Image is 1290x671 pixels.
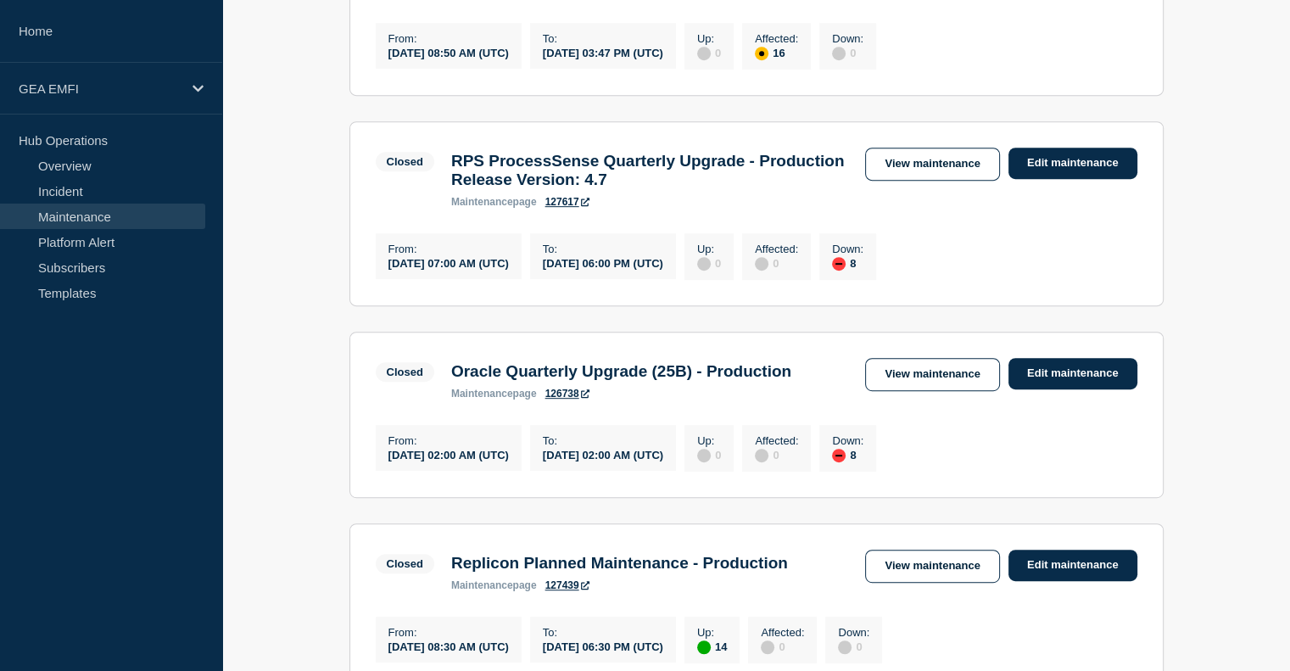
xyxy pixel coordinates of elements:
div: Closed [387,155,423,168]
div: disabled [697,47,711,60]
a: Edit maintenance [1008,550,1137,581]
p: Down : [832,434,863,447]
div: disabled [755,257,768,271]
div: disabled [832,47,846,60]
a: 126738 [545,388,589,400]
div: 0 [761,639,804,654]
div: disabled [838,640,852,654]
p: Down : [838,626,869,639]
h3: Oracle Quarterly Upgrade (25B) - Production [451,362,791,381]
div: disabled [761,640,774,654]
span: maintenance [451,388,513,400]
div: down [832,449,846,462]
div: 8 [832,447,863,462]
div: [DATE] 03:47 PM (UTC) [543,45,663,59]
p: From : [388,243,509,255]
div: Closed [387,366,423,378]
p: From : [388,626,509,639]
p: From : [388,434,509,447]
a: 127617 [545,196,589,208]
div: disabled [697,449,711,462]
h3: Replicon Planned Maintenance - Production [451,554,788,573]
p: To : [543,243,663,255]
p: Affected : [761,626,804,639]
div: 0 [697,45,721,60]
div: [DATE] 02:00 AM (UTC) [388,447,509,461]
div: [DATE] 08:50 AM (UTC) [388,45,509,59]
p: Down : [832,32,863,45]
p: GEA EMFI [19,81,181,96]
span: maintenance [451,196,513,208]
div: affected [755,47,768,60]
p: page [451,196,537,208]
p: From : [388,32,509,45]
p: Down : [832,243,863,255]
p: Up : [697,243,721,255]
div: 16 [755,45,798,60]
div: disabled [697,257,711,271]
div: disabled [755,449,768,462]
p: Affected : [755,32,798,45]
div: [DATE] 06:30 PM (UTC) [543,639,663,653]
div: up [697,640,711,654]
div: 0 [755,447,798,462]
div: 0 [697,447,721,462]
div: Closed [387,557,423,570]
p: page [451,388,537,400]
p: To : [543,434,663,447]
a: Edit maintenance [1008,148,1137,179]
p: Affected : [755,243,798,255]
p: Up : [697,434,721,447]
div: 0 [832,45,863,60]
p: Up : [697,32,721,45]
div: 8 [832,255,863,271]
a: View maintenance [865,550,999,583]
a: 127439 [545,579,589,591]
a: Edit maintenance [1008,358,1137,389]
a: View maintenance [865,148,999,181]
p: page [451,579,537,591]
div: 0 [838,639,869,654]
div: [DATE] 06:00 PM (UTC) [543,255,663,270]
p: To : [543,626,663,639]
div: [DATE] 02:00 AM (UTC) [543,447,663,461]
div: [DATE] 07:00 AM (UTC) [388,255,509,270]
h3: RPS ProcessSense Quarterly Upgrade - Production Release Version: 4.7 [451,152,849,189]
p: Up : [697,626,727,639]
div: 14 [697,639,727,654]
p: To : [543,32,663,45]
div: 0 [697,255,721,271]
div: [DATE] 08:30 AM (UTC) [388,639,509,653]
p: Affected : [755,434,798,447]
span: maintenance [451,579,513,591]
div: 0 [755,255,798,271]
div: down [832,257,846,271]
a: View maintenance [865,358,999,391]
